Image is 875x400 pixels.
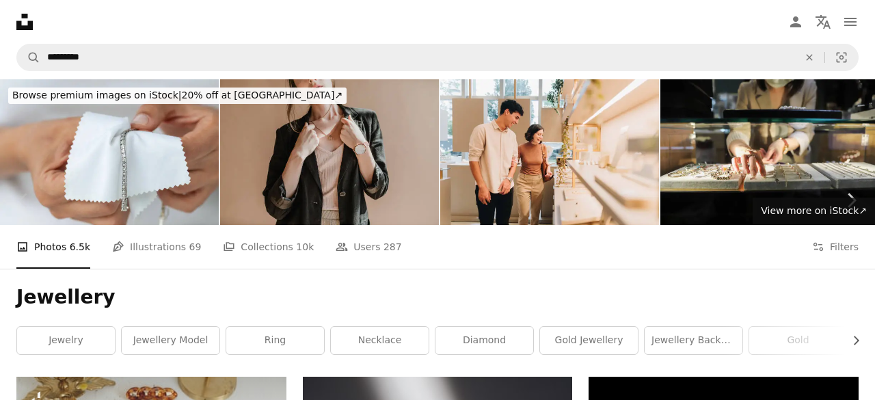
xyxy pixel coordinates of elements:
[220,79,439,225] img: Casual woman in a black blazer
[844,327,859,354] button: scroll list to the right
[16,14,33,30] a: Home — Unsplash
[296,239,314,254] span: 10k
[112,225,201,269] a: Illustrations 69
[17,327,115,354] a: jewelry
[383,239,402,254] span: 287
[837,8,864,36] button: Menu
[336,225,401,269] a: Users 287
[12,90,181,101] span: Browse premium images on iStock |
[827,135,875,266] a: Next
[782,8,809,36] a: Log in / Sign up
[16,44,859,71] form: Find visuals sitewide
[749,327,847,354] a: gold
[794,44,824,70] button: Clear
[122,327,219,354] a: jewellery model
[223,225,314,269] a: Collections 10k
[809,8,837,36] button: Language
[189,239,202,254] span: 69
[17,44,40,70] button: Search Unsplash
[435,327,533,354] a: diamond
[331,327,429,354] a: necklace
[12,90,342,101] span: 20% off at [GEOGRAPHIC_DATA] ↗
[812,225,859,269] button: Filters
[825,44,858,70] button: Visual search
[440,79,659,225] img: Young couple looking products on a jewelry store
[540,327,638,354] a: gold jewellery
[16,285,859,310] h1: Jewellery
[226,327,324,354] a: ring
[761,205,867,216] span: View more on iStock ↗
[645,327,742,354] a: jewellery background
[753,198,875,225] a: View more on iStock↗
